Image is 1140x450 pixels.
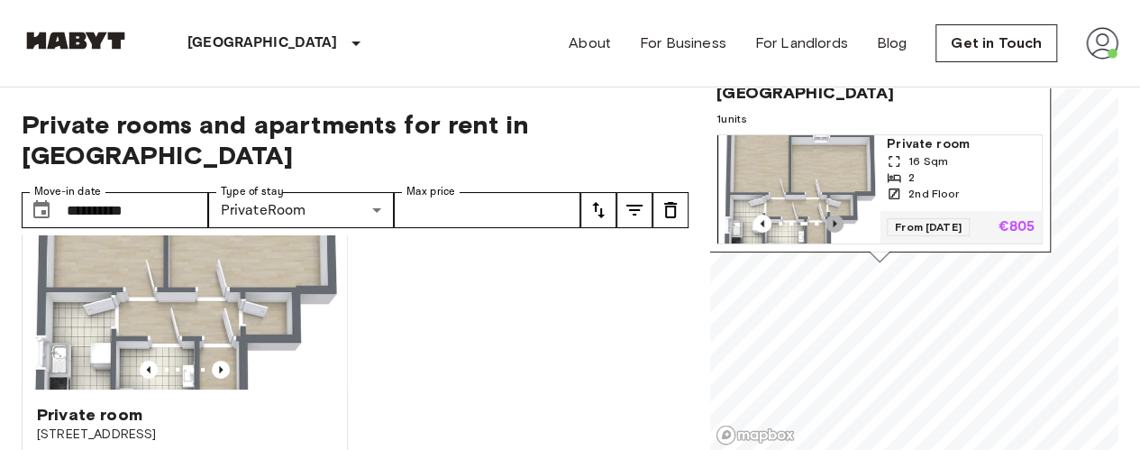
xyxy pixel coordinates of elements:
[221,184,284,199] label: Type of stay
[23,192,59,228] button: Choose date, selected date is 1 Dec 2025
[22,109,689,170] span: Private rooms and apartments for rent in [GEOGRAPHIC_DATA]
[908,186,959,202] span: 2nd Floor
[34,184,101,199] label: Move-in date
[208,192,395,228] div: PrivateRoom
[718,135,880,243] img: Marketing picture of unit DE-02-009-01M
[406,184,455,199] label: Max price
[887,135,1035,153] span: Private room
[908,153,948,170] span: 16 Sqm
[22,32,130,50] img: Habyt
[652,192,689,228] button: tune
[37,404,142,426] span: Private room
[187,32,338,54] p: [GEOGRAPHIC_DATA]
[716,425,795,445] a: Mapbox logo
[640,32,726,54] a: For Business
[1086,27,1118,60] img: avatar
[708,52,1051,262] div: Map marker
[569,32,611,54] a: About
[755,32,848,54] a: For Landlords
[212,361,230,379] button: Previous image
[877,32,907,54] a: Blog
[23,173,347,390] img: Marketing picture of unit DE-02-009-01M
[753,215,771,233] button: Previous image
[37,426,333,444] span: [STREET_ADDRESS]
[825,215,844,233] button: Previous image
[887,218,970,236] span: From [DATE]
[998,220,1035,234] p: €805
[908,170,915,186] span: 2
[140,361,158,379] button: Previous image
[935,24,1057,62] a: Get in Touch
[580,192,616,228] button: tune
[616,192,652,228] button: tune
[716,111,1043,127] span: 1 units
[716,134,1043,244] a: Previous imagePrevious imagePrivate room16 Sqm22nd FloorFrom [DATE]€805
